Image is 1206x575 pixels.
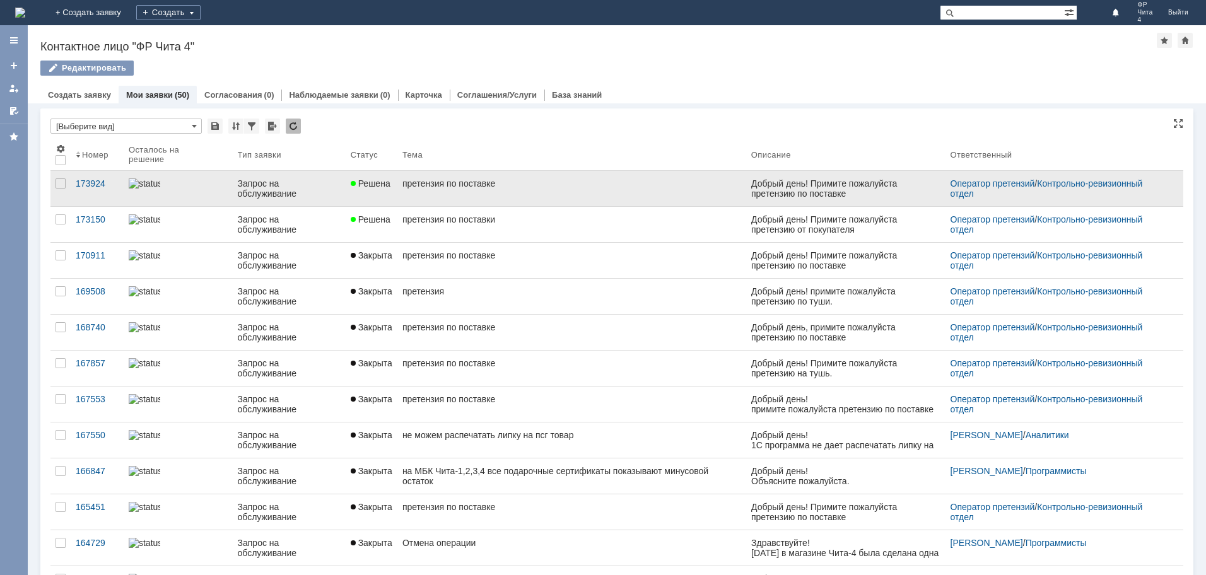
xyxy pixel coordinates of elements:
[233,315,346,350] a: Запрос на обслуживание
[124,139,233,171] th: Осталось на решение
[238,178,341,199] div: Запрос на обслуживание
[4,78,24,98] a: Мои заявки
[48,90,111,100] a: Создать заявку
[228,119,243,134] div: Сортировка...
[238,286,341,306] div: Запрос на обслуживание
[951,466,1023,476] a: [PERSON_NAME]
[56,144,66,154] span: Настройки
[1138,16,1153,24] span: 4
[1138,1,1153,9] span: ФР
[136,5,201,20] div: Создать
[951,250,1168,270] div: /
[951,286,1035,296] a: Оператор претензий
[71,530,124,566] a: 164729
[951,466,1168,476] div: /
[951,150,1012,160] div: Ответственный
[351,430,392,440] span: Закрыта
[238,150,281,160] div: Тип заявки
[402,286,741,296] div: претензия
[82,150,108,160] div: Номер
[951,322,1168,342] div: /
[351,322,392,332] span: Закрыта
[397,386,746,422] a: претензия по поставке
[15,8,25,18] img: logo
[346,458,397,494] a: Закрыта
[124,351,233,386] a: statusbar-100 (1).png
[233,279,346,314] a: Запрос на обслуживание
[71,386,124,422] a: 167553
[129,430,160,440] img: statusbar-100 (1).png
[4,55,24,76] a: Создать заявку
[351,394,392,404] span: Закрыта
[76,358,119,368] div: 167857
[238,322,341,342] div: Запрос на обслуживание
[238,538,341,558] div: Запрос на обслуживание
[264,90,274,100] div: (0)
[76,286,119,296] div: 169508
[951,214,1168,235] div: /
[397,458,746,494] a: на МБК Чита-1,2,3,4 все подарочные сертификаты показывают минусовой остаток
[951,358,1168,378] div: /
[951,322,1145,342] a: Контрольно-ревизионный отдел
[951,394,1168,414] div: /
[351,502,392,512] span: Закрыта
[1157,33,1172,48] div: Добавить в избранное
[129,466,160,476] img: statusbar-0 (1).png
[402,178,741,189] div: претензия по поставке
[233,386,346,422] a: Запрос на обслуживание
[265,119,280,134] div: Экспорт списка
[233,243,346,278] a: Запрос на обслуживание
[951,538,1168,548] div: /
[126,90,173,100] a: Мои заявки
[402,250,741,260] div: претензия по поставке
[406,90,442,100] a: Карточка
[71,207,124,242] a: 173150
[951,322,1035,332] a: Оператор претензий
[346,139,397,171] th: Статус
[124,494,233,530] a: statusbar-100 (1).png
[346,351,397,386] a: Закрыта
[233,171,346,206] a: Запрос на обслуживание
[951,178,1168,199] div: /
[233,422,346,458] a: Запрос на обслуживание
[233,351,346,386] a: Запрос на обслуживание
[71,458,124,494] a: 166847
[346,530,397,566] a: Закрыта
[397,171,746,206] a: претензия по поставке
[129,394,160,404] img: statusbar-100 (1).png
[951,250,1035,260] a: Оператор претензий
[124,279,233,314] a: statusbar-100 (1).png
[951,394,1145,414] a: Контрольно-ревизионный отдел
[397,207,746,242] a: претензия по поставки
[951,502,1145,522] a: Контрольно-ревизионный отдел
[402,502,741,512] div: претензия по поставке
[351,178,390,189] span: Решена
[129,358,160,368] img: statusbar-100 (1).png
[71,315,124,350] a: 168740
[1178,33,1193,48] div: Сделать домашней страницей
[346,207,397,242] a: Решена
[71,171,124,206] a: 173924
[751,150,791,160] div: Описание
[951,178,1035,189] a: Оператор претензий
[238,430,341,450] div: Запрос на обслуживание
[397,351,746,386] a: претензия по поставке
[208,119,223,134] div: Сохранить вид
[380,90,390,100] div: (0)
[124,315,233,350] a: statusbar-100 (1).png
[1026,538,1087,548] a: Программисты
[233,530,346,566] a: Запрос на обслуживание
[951,430,1168,440] div: /
[346,422,397,458] a: Закрыта
[76,214,119,224] div: 173150
[951,178,1145,199] a: Контрольно-ревизионный отдел
[951,502,1035,512] a: Оператор претензий
[402,358,741,368] div: претензия по поставке
[244,119,259,134] div: Фильтрация...
[71,494,124,530] a: 165451
[15,8,25,18] a: Перейти на домашнюю страницу
[402,150,423,160] div: Тема
[238,394,341,414] div: Запрос на обслуживание
[351,250,392,260] span: Закрыта
[351,358,392,368] span: Закрыта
